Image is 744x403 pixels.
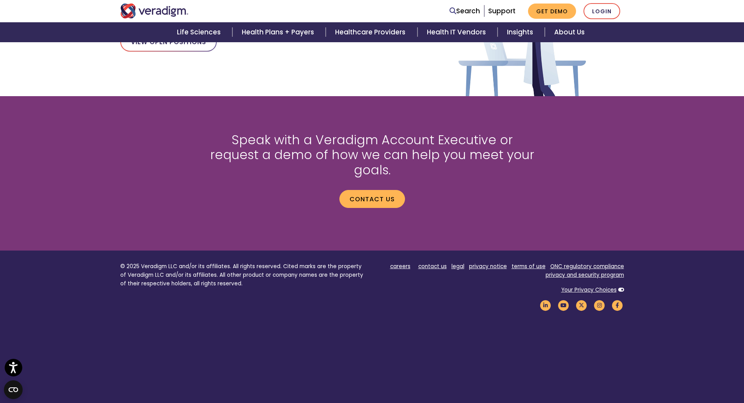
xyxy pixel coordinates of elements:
h2: Speak with a Veradigm Account Executive or request a demo of how we can help you meet your goals. [206,133,538,177]
a: Veradigm Facebook Link [611,302,624,309]
a: Get Demo [528,4,576,19]
a: legal [451,263,464,270]
a: Veradigm LinkedIn Link [539,302,552,309]
a: About Us [545,22,594,42]
a: Search [450,6,480,16]
p: © 2025 Veradigm LLC and/or its affiliates. All rights reserved. Cited marks are the property of V... [120,262,366,288]
a: Your Privacy Choices [561,286,617,294]
a: Veradigm Instagram Link [593,302,606,309]
a: Life Sciences [168,22,232,42]
a: Support [488,6,516,16]
a: Insights [498,22,545,42]
a: privacy notice [469,263,507,270]
a: ONC regulatory compliance [550,263,624,270]
a: privacy and security program [546,271,624,279]
a: terms of use [512,263,546,270]
a: Login [583,3,620,19]
a: Healthcare Providers [326,22,417,42]
a: Health Plans + Payers [232,22,326,42]
a: careers [390,263,410,270]
a: Veradigm YouTube Link [557,302,570,309]
a: contact us [418,263,447,270]
img: Veradigm logo [120,4,189,18]
a: Health IT Vendors [417,22,498,42]
button: Open CMP widget [4,380,23,399]
a: Veradigm Twitter Link [575,302,588,309]
a: Contact us [339,190,405,208]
